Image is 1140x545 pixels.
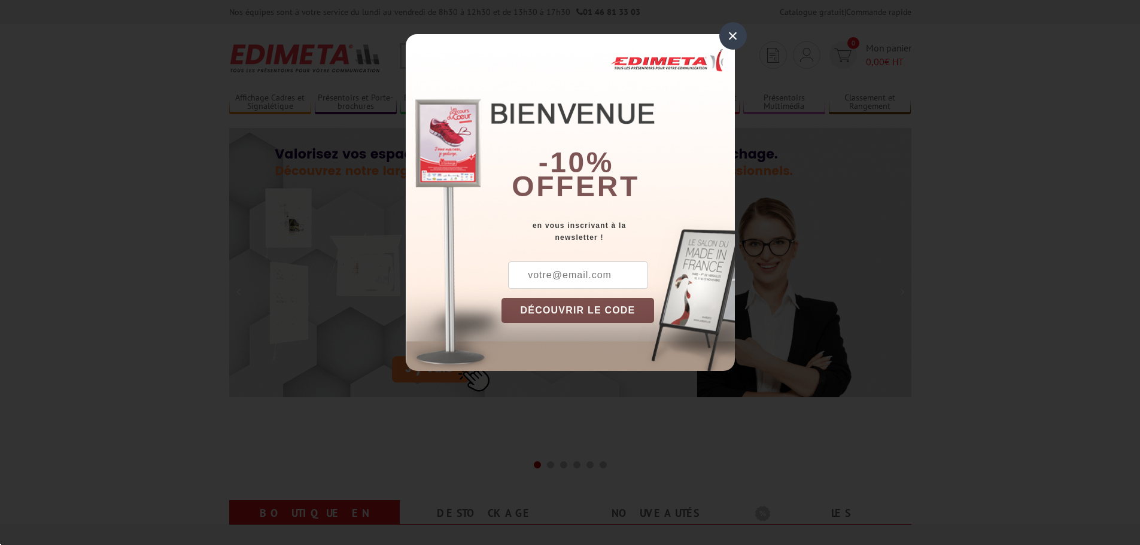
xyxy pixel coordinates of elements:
[719,22,747,50] div: ×
[501,220,735,243] div: en vous inscrivant à la newsletter !
[501,298,655,323] button: DÉCOUVRIR LE CODE
[539,147,614,178] b: -10%
[508,261,648,289] input: votre@email.com
[512,170,640,202] font: offert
